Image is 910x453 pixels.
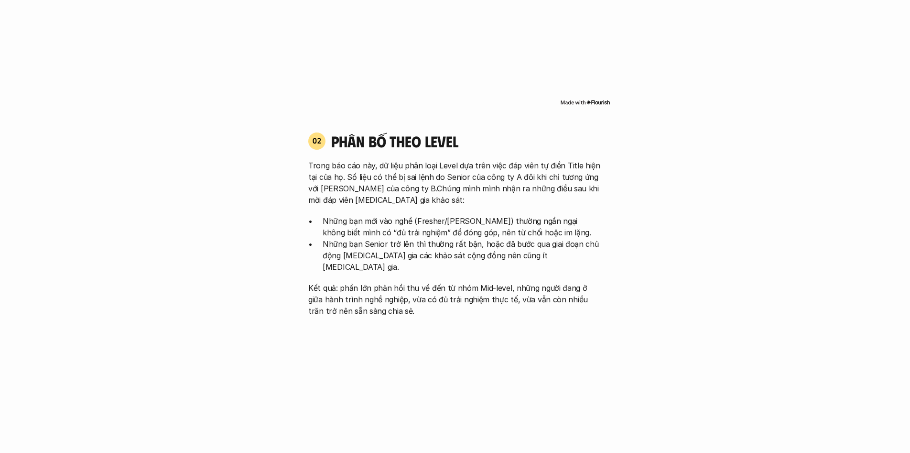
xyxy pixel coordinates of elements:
p: 02 [313,137,322,144]
p: Kết quả: phần lớn phản hồi thu về đến từ nhóm Mid-level, những người đang ở giữa hành trình nghề ... [308,282,602,317]
p: Trong báo cáo này, dữ liệu phân loại Level dựa trên việc đáp viên tự điền Title hiện tại của họ. ... [308,160,602,206]
p: Những bạn mới vào nghề (Fresher/[PERSON_NAME]) thường ngần ngại không biết mình có “đủ trải nghiệ... [323,215,602,238]
p: Những bạn Senior trở lên thì thường rất bận, hoặc đã bước qua giai đoạn chủ động [MEDICAL_DATA] g... [323,238,602,273]
img: Made with Flourish [560,99,610,106]
h4: phân bố theo Level [331,132,602,150]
